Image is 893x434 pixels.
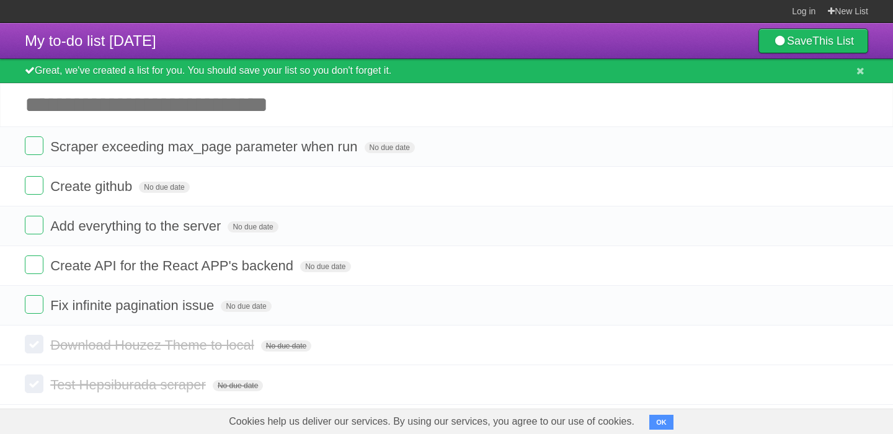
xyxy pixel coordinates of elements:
[25,335,43,353] label: Done
[25,295,43,314] label: Done
[25,216,43,234] label: Done
[50,258,296,273] span: Create API for the React APP's backend
[50,337,257,353] span: Download Houzez Theme to local
[50,139,360,154] span: Scraper exceeding max_page parameter when run
[25,255,43,274] label: Done
[25,176,43,195] label: Done
[139,182,189,193] span: No due date
[50,218,224,234] span: Add everything to the server
[50,179,135,194] span: Create github
[812,35,854,47] b: This List
[25,32,156,49] span: My to-do list [DATE]
[300,261,350,272] span: No due date
[228,221,278,232] span: No due date
[649,415,673,430] button: OK
[25,136,43,155] label: Done
[50,377,209,392] span: Test Hepsiburada scraper
[216,409,647,434] span: Cookies help us deliver our services. By using our services, you agree to our use of cookies.
[261,340,311,352] span: No due date
[365,142,415,153] span: No due date
[758,29,868,53] a: SaveThis List
[50,298,217,313] span: Fix infinite pagination issue
[25,374,43,393] label: Done
[213,380,263,391] span: No due date
[221,301,271,312] span: No due date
